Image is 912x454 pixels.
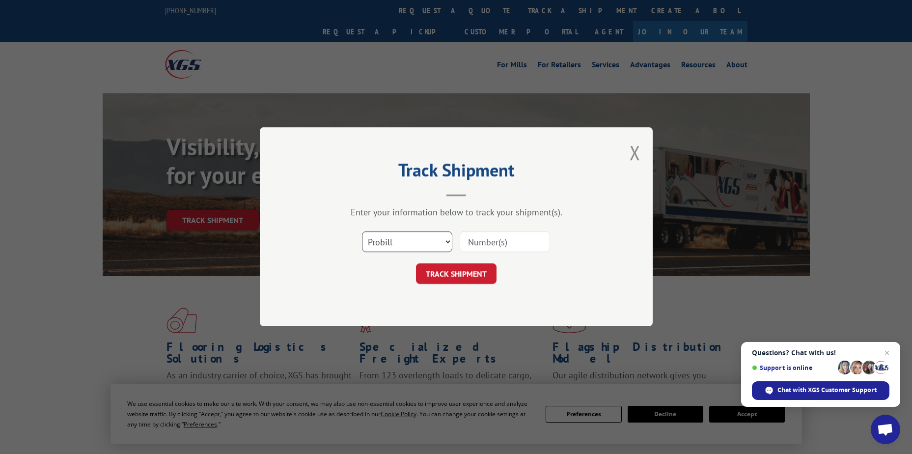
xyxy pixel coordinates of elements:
[752,381,889,400] div: Chat with XGS Customer Support
[871,415,900,444] div: Open chat
[416,264,497,284] button: TRACK SHIPMENT
[881,347,893,359] span: Close chat
[309,163,604,182] h2: Track Shipment
[460,232,550,253] input: Number(s)
[630,140,640,166] button: Close modal
[309,207,604,218] div: Enter your information below to track your shipment(s).
[752,364,834,371] span: Support is online
[777,386,877,395] span: Chat with XGS Customer Support
[752,349,889,357] span: Questions? Chat with us!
